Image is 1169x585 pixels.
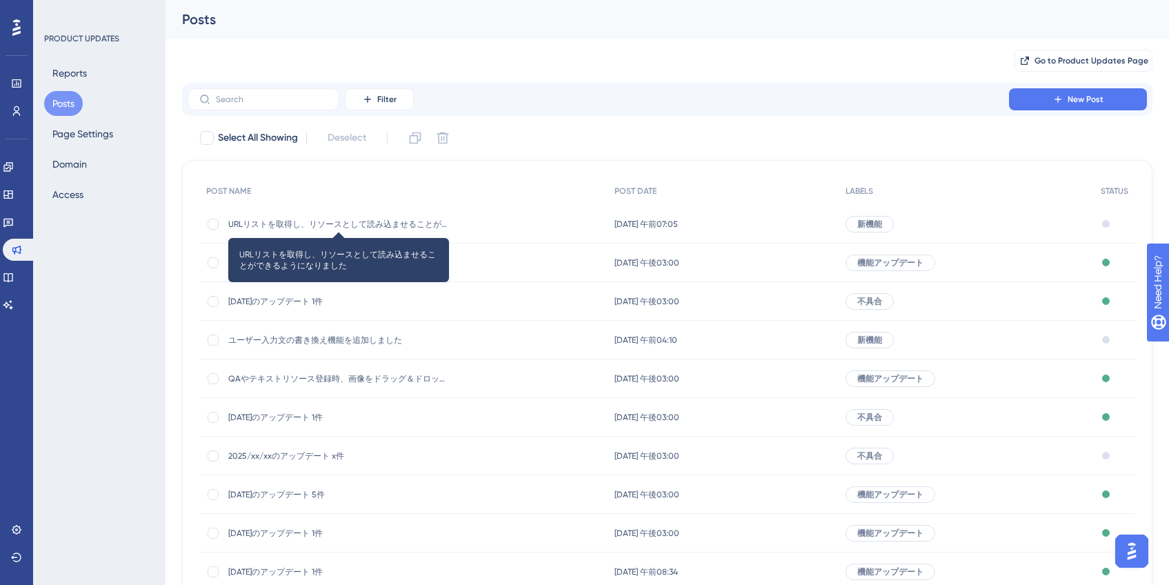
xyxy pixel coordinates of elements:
[228,566,449,577] span: [DATE]のアップデート 1件
[1035,55,1148,66] span: Go to Product Updates Page
[1101,186,1128,197] span: STATUS
[228,219,449,230] span: URLリストを取得し、リソースとして読み込ませることができるようになりました
[315,126,379,150] button: Deselect
[228,450,449,462] span: 2025/xx/xxのアップデート x件
[182,10,1118,29] div: Posts
[345,88,414,110] button: Filter
[857,489,923,500] span: 機能アップデート
[1015,50,1152,72] button: Go to Product Updates Page
[615,257,679,268] span: [DATE] 午後03:00
[615,489,679,500] span: [DATE] 午後03:00
[228,373,449,384] span: QAやテキストリソース登録時、画像をドラッグ＆ドロップで追加できるようになりました
[228,528,449,539] span: [DATE]のアップデート 1件
[615,219,678,230] span: [DATE] 午前07:05
[32,3,86,20] span: Need Help?
[857,450,882,462] span: 不具合
[615,373,679,384] span: [DATE] 午後03:00
[857,566,923,577] span: 機能アップデート
[1068,94,1103,105] span: New Post
[44,182,92,207] button: Access
[615,566,678,577] span: [DATE] 午前08:34
[857,257,923,268] span: 機能アップデート
[615,528,679,539] span: [DATE] 午後03:00
[615,450,679,462] span: [DATE] 午後03:00
[44,91,83,116] button: Posts
[377,94,397,105] span: Filter
[615,186,657,197] span: POST DATE
[857,219,882,230] span: 新機能
[44,152,95,177] button: Domain
[615,412,679,423] span: [DATE] 午後03:00
[857,373,923,384] span: 機能アップデート
[239,249,438,271] span: URLリストを取得し、リソースとして読み込ませることができるようになりました
[1009,88,1147,110] button: New Post
[228,335,449,346] span: ユーザー入力文の書き換え機能を追加しました
[857,528,923,539] span: 機能アップデート
[218,130,298,146] span: Select All Showing
[857,296,882,307] span: 不具合
[857,412,882,423] span: 不具合
[228,489,449,500] span: [DATE]のアップデート 5件
[857,335,882,346] span: 新機能
[44,33,119,44] div: PRODUCT UPDATES
[328,130,366,146] span: Deselect
[206,186,251,197] span: POST NAME
[615,296,679,307] span: [DATE] 午後03:00
[216,95,328,104] input: Search
[228,296,449,307] span: [DATE]のアップデート 1件
[846,186,873,197] span: LABELS
[44,121,121,146] button: Page Settings
[615,335,677,346] span: [DATE] 午前04:10
[228,412,449,423] span: [DATE]のアップデート 1件
[1111,531,1152,572] iframe: UserGuiding AI Assistant Launcher
[44,61,95,86] button: Reports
